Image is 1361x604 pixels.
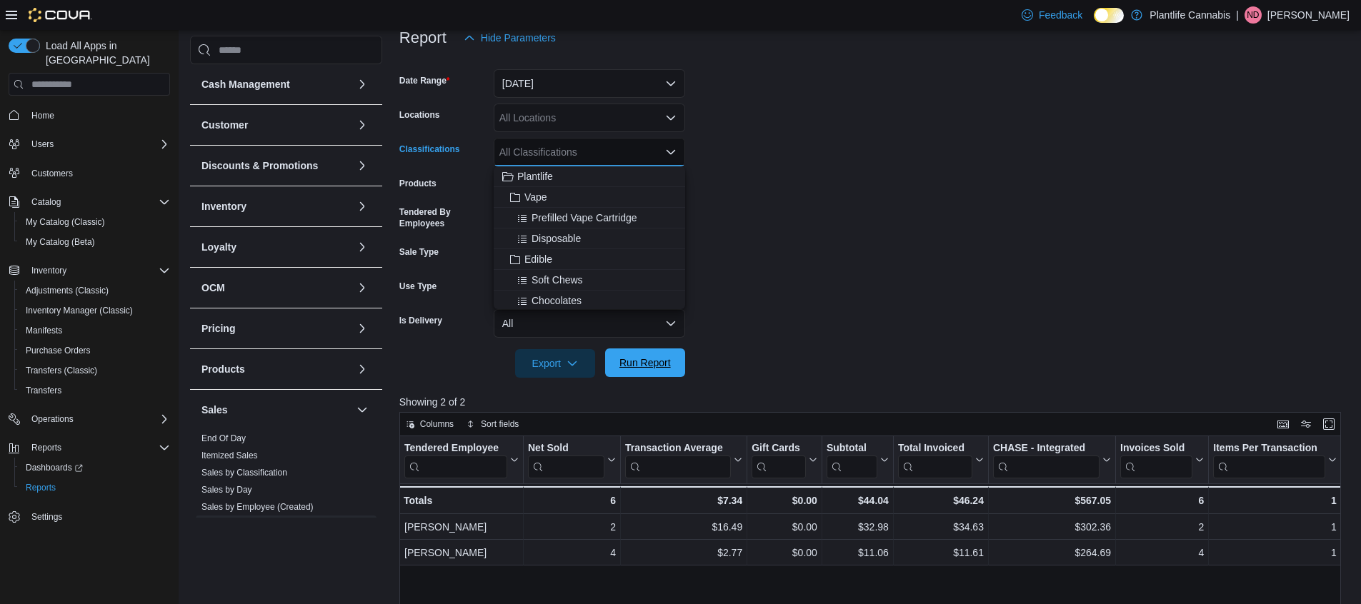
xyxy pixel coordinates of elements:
button: Transfers (Classic) [14,361,176,381]
img: Cova [29,8,92,22]
button: Tendered Employee [404,442,519,478]
button: Run Report [605,348,685,377]
span: Operations [26,411,170,428]
button: Vape [494,187,685,208]
button: Inventory [26,262,72,279]
span: Dashboards [20,459,170,476]
button: Sort fields [461,416,524,433]
span: Inventory Manager (Classic) [20,302,170,319]
div: Totals [404,492,519,509]
button: Catalog [26,193,66,211]
span: Disposable [532,231,581,246]
span: Customers [31,168,73,179]
button: Discounts & Promotions [201,158,351,173]
a: My Catalog (Classic) [20,213,111,231]
span: Users [31,139,54,150]
a: Dashboards [20,459,89,476]
button: Inventory [201,199,351,213]
button: [DATE] [494,69,685,98]
span: Home [26,106,170,124]
div: Items Per Transaction [1213,442,1325,478]
button: Reports [14,478,176,498]
button: Sales [201,403,351,417]
button: Customers [3,163,176,183]
label: Use Type [399,281,437,292]
div: 6 [1120,492,1204,509]
label: Is Delivery [399,315,442,326]
button: Prefilled Vape Cartridge [494,208,685,228]
div: $567.05 [993,492,1111,509]
a: My Catalog (Beta) [20,233,101,251]
div: Subtotal [827,442,877,478]
span: Customers [26,164,170,182]
button: Columns [400,416,459,433]
div: 1 [1213,518,1337,535]
div: Net Sold [528,442,604,455]
a: Sales by Day [201,485,252,495]
div: Gift Cards [752,442,806,455]
button: Loyalty [201,240,351,254]
div: $46.24 [898,492,984,509]
div: $34.63 [898,518,984,535]
span: My Catalog (Classic) [26,216,105,228]
button: Inventory [354,198,371,215]
button: Products [201,362,351,376]
span: My Catalog (Beta) [20,233,170,251]
button: Cash Management [201,77,351,91]
button: Pricing [201,321,351,336]
button: CHASE - Integrated [993,442,1111,478]
h3: Products [201,362,245,376]
h3: Report [399,29,447,46]
button: Net Sold [528,442,616,478]
div: Net Sold [528,442,604,478]
div: $11.06 [827,544,889,561]
a: Inventory Manager (Classic) [20,302,139,319]
div: 4 [528,544,616,561]
p: Plantlife Cannabis [1150,6,1230,24]
button: My Catalog (Beta) [14,232,176,252]
h3: Customer [201,118,248,132]
button: Plantlife [494,166,685,187]
button: Export [515,349,595,378]
span: Sales by Day [201,484,252,495]
button: Sales [354,401,371,418]
div: $7.34 [625,492,742,509]
button: Disposable [494,228,685,249]
nav: Complex example [9,99,170,564]
span: Settings [31,511,62,523]
span: Inventory Manager (Classic) [26,305,133,316]
button: Total Invoiced [898,442,984,478]
div: 1 [1213,544,1337,561]
button: Display options [1297,416,1315,433]
span: Transfers [26,385,61,396]
h3: Cash Management [201,77,290,91]
div: Total Invoiced [898,442,972,455]
button: Operations [26,411,79,428]
button: Edible [494,249,685,270]
div: $44.04 [827,492,889,509]
div: $264.69 [993,544,1111,561]
div: [PERSON_NAME] [404,518,519,535]
button: Manifests [14,321,176,341]
div: Invoices Sold [1120,442,1192,455]
a: Transfers [20,382,67,399]
span: Dashboards [26,462,83,473]
a: Itemized Sales [201,451,258,460]
span: Plantlife [517,169,553,183]
span: Feedback [1039,8,1082,22]
button: OCM [354,279,371,296]
span: Transfers (Classic) [26,365,97,376]
button: Transaction Average [625,442,742,478]
h3: Pricing [201,321,235,336]
span: Hide Parameters [481,31,556,45]
button: Inventory [3,261,176,281]
button: Users [3,134,176,154]
a: Sales by Classification [201,468,287,478]
button: Products [354,361,371,378]
span: Adjustments (Classic) [26,285,109,296]
button: Reports [26,439,67,456]
div: $0.00 [752,544,817,561]
button: Operations [3,409,176,429]
span: Transfers [20,382,170,399]
a: Transfers (Classic) [20,362,103,379]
